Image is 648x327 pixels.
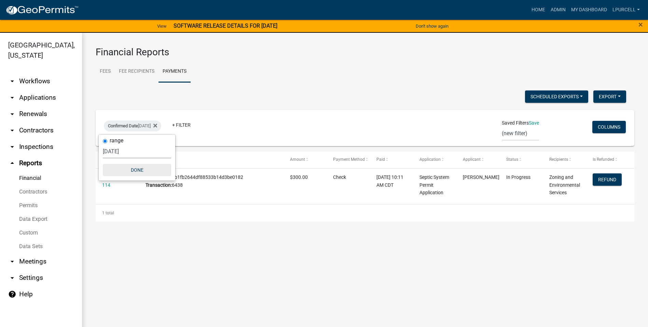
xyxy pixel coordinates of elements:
span: $300.00 [290,174,308,180]
span: Septic System Permit Application [419,174,449,196]
button: Scheduled Exports [525,90,588,103]
span: Is Refunded [593,157,614,162]
button: Don't show again [413,20,451,32]
i: arrow_drop_down [8,94,16,102]
span: Status [506,157,518,162]
a: Payments [158,61,191,83]
b: Transaction: [146,182,172,188]
wm-modal-confirm: Refund Payment [593,177,622,183]
span: Sheila Butterfield [463,174,499,180]
datatable-header-cell: Paid [370,152,413,168]
span: Recipients [549,157,568,162]
span: Zoning and Environmental Services [549,174,580,196]
span: In Progress [506,174,530,180]
span: Application [419,157,441,162]
span: × [638,20,643,29]
a: Fee Recipients [115,61,158,83]
span: Payment Method [333,157,365,162]
button: Done [103,164,171,176]
i: arrow_drop_down [8,110,16,118]
datatable-header-cell: Payment Method [327,152,370,168]
div: 36eb19b1fb2644df88533b14d3be0182 6438 [146,173,277,189]
datatable-header-cell: Amount [284,152,327,168]
datatable-header-cell: Permit # [96,152,139,168]
a: Admin [548,3,568,16]
button: Columns [592,121,626,133]
span: Check [333,174,346,180]
datatable-header-cell: # [139,152,284,168]
datatable-header-cell: Application [413,152,456,168]
i: arrow_drop_down [8,143,16,151]
i: arrow_drop_down [8,257,16,266]
label: range [110,138,123,143]
datatable-header-cell: Applicant [456,152,500,168]
a: + Filter [167,119,196,131]
i: arrow_drop_up [8,159,16,167]
a: My Dashboard [568,3,610,16]
button: Export [593,90,626,103]
span: Confirmed Date [108,123,138,128]
a: Save [529,120,539,126]
strong: SOFTWARE RELEASE DETAILS FOR [DATE] [174,23,277,29]
span: Amount [290,157,305,162]
i: arrow_drop_down [8,126,16,134]
span: Applicant [463,157,481,162]
a: lpurcell [610,3,643,16]
a: Home [529,3,548,16]
i: arrow_drop_down [8,77,16,85]
datatable-header-cell: Status [499,152,543,168]
div: [DATE] [104,120,161,131]
span: Paid [376,157,385,162]
a: Fees [96,61,115,83]
span: Saved Filters [502,119,529,127]
div: [DATE] 10:11 AM CDT [376,173,406,189]
i: help [8,290,16,298]
a: View [154,20,169,32]
datatable-header-cell: Is Refunded [586,152,629,168]
datatable-header-cell: Recipients [543,152,586,168]
i: arrow_drop_down [8,274,16,282]
div: 1 total [96,204,634,222]
h3: Financial Reports [96,46,634,58]
button: Refund [593,173,622,186]
button: Close [638,20,643,29]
